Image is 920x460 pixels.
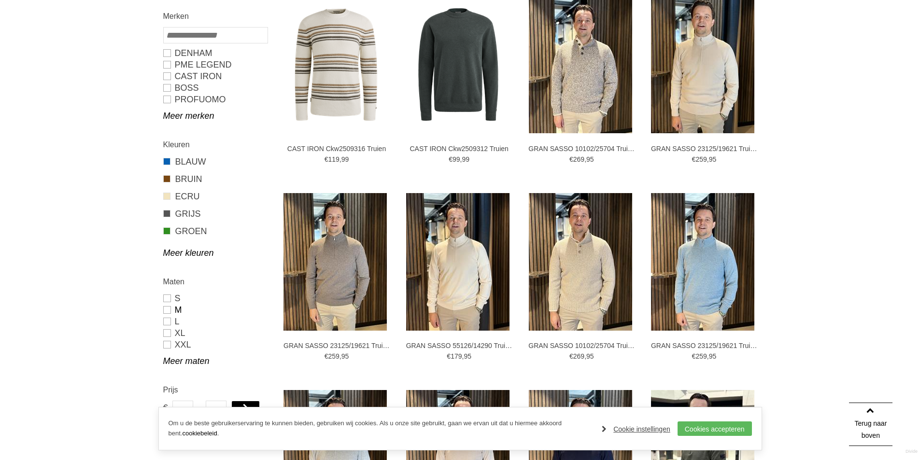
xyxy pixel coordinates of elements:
span: 259 [328,352,339,360]
a: XL [163,327,267,339]
span: 95 [464,352,471,360]
a: CAST IRON Ckw2509316 Truien [283,144,390,153]
a: Cookies accepteren [678,421,752,436]
span: , [340,155,341,163]
a: Meer kleuren [163,247,267,259]
span: , [584,352,586,360]
a: GRAN SASSO 23125/19621 Truien [651,341,757,350]
a: Terug naar boven [849,403,892,446]
img: CAST IRON Ckw2509316 Truien [279,8,393,121]
a: GRAN SASSO 55126/14290 Truien [406,341,512,350]
a: cookiebeleid [182,430,217,437]
span: 179 [451,352,462,360]
span: 99 [462,155,469,163]
img: GRAN SASSO 10102/25704 Truien [529,193,632,331]
img: GRAN SASSO 23125/19621 Truien [283,193,387,331]
span: 95 [709,155,717,163]
span: 269 [573,155,584,163]
span: , [340,352,341,360]
a: GRAN SASSO 23125/19621 Truien [283,341,390,350]
span: 119 [328,155,339,163]
a: XXL [163,339,267,350]
h2: Merken [163,10,267,22]
a: S [163,293,267,304]
a: M [163,304,267,316]
a: L [163,316,267,327]
span: € [569,155,573,163]
a: Meer merken [163,110,267,122]
h2: Prijs [163,384,267,396]
span: € [692,155,696,163]
a: BRUIN [163,173,267,185]
img: GRAN SASSO 23125/19621 Truien [651,193,754,331]
h2: Kleuren [163,139,267,151]
span: 95 [586,352,594,360]
p: Om u de beste gebruikerservaring te kunnen bieden, gebruiken wij cookies. Als u onze site gebruik... [169,418,593,439]
span: 259 [695,155,707,163]
span: 95 [709,352,717,360]
span: € [447,352,451,360]
a: BLAUW [163,155,267,168]
a: DENHAM [163,47,267,59]
span: € [163,401,168,415]
a: PROFUOMO [163,94,267,105]
a: GRAN SASSO 23125/19621 Truien [651,144,757,153]
span: - [198,401,201,415]
a: ECRU [163,190,267,203]
h2: Maten [163,276,267,288]
a: CAST IRON [163,70,267,82]
a: GRAN SASSO 10102/25704 Truien [528,144,635,153]
span: 259 [695,352,707,360]
a: BOSS [163,82,267,94]
a: CAST IRON Ckw2509312 Truien [406,144,512,153]
a: Meer maten [163,355,267,367]
span: 99 [341,155,349,163]
span: € [325,352,328,360]
span: € [692,352,696,360]
a: GRAN SASSO 10102/25704 Truien [528,341,635,350]
span: 269 [573,352,584,360]
span: 95 [341,352,349,360]
span: , [460,155,462,163]
span: € [449,155,453,163]
span: , [707,352,709,360]
span: 95 [586,155,594,163]
a: PME LEGEND [163,59,267,70]
span: , [462,352,464,360]
a: GROEN [163,225,267,237]
img: CAST IRON Ckw2509312 Truien [401,8,515,121]
span: 99 [453,155,460,163]
span: € [569,352,573,360]
a: GRIJS [163,208,267,220]
span: € [325,155,328,163]
a: Divide [906,446,918,458]
a: Cookie instellingen [602,422,670,436]
span: , [584,155,586,163]
span: , [707,155,709,163]
img: GRAN SASSO 55126/14290 Truien [406,193,510,331]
